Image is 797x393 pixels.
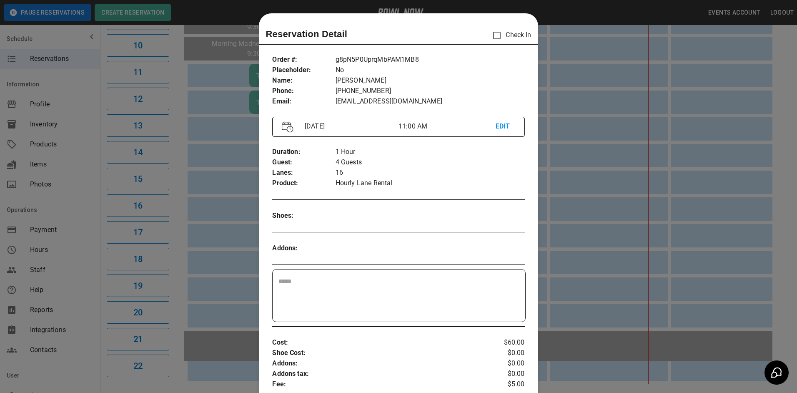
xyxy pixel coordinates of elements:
p: Product : [272,178,335,189]
p: Placeholder : [272,65,335,76]
p: No [336,65,525,76]
p: Addons : [272,243,335,254]
p: 4 Guests [336,157,525,168]
p: Fee : [272,379,482,390]
p: Email : [272,96,335,107]
p: Name : [272,76,335,86]
p: $5.00 [483,379,525,390]
p: Hourly Lane Rental [336,178,525,189]
p: $0.00 [483,358,525,369]
p: Cost : [272,338,482,348]
p: [PHONE_NUMBER] [336,86,525,96]
p: EDIT [496,121,515,132]
p: 1 Hour [336,147,525,157]
p: Phone : [272,86,335,96]
p: Addons tax : [272,369,482,379]
p: Guest : [272,157,335,168]
p: $0.00 [483,369,525,379]
p: 11:00 AM [398,121,496,131]
p: Shoes : [272,211,335,221]
p: $0.00 [483,348,525,358]
p: 16 [336,168,525,178]
p: Check In [488,27,531,44]
img: Vector [282,121,293,133]
p: Addons : [272,358,482,369]
p: g8pN5P0UprqMbPAM1MB8 [336,55,525,65]
p: Reservation Detail [266,27,347,41]
p: Order # : [272,55,335,65]
p: [DATE] [301,121,398,131]
p: Shoe Cost : [272,348,482,358]
p: [PERSON_NAME] [336,76,525,86]
p: Lanes : [272,168,335,178]
p: Duration : [272,147,335,157]
p: [EMAIL_ADDRESS][DOMAIN_NAME] [336,96,525,107]
p: $60.00 [483,338,525,348]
